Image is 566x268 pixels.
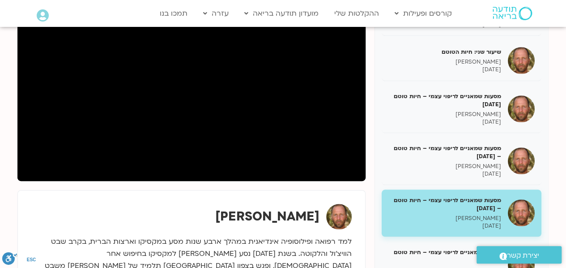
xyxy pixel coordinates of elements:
p: [PERSON_NAME] [388,111,501,118]
strong: [PERSON_NAME] [215,208,319,225]
h5: מסעות שמאניים לריפוי עצמי – חיות טוטם – [DATE] [388,248,501,264]
h5: מסעות שמאניים לריפוי עצמי – חיות טוטם – [DATE] [388,196,501,212]
img: מסעות שמאניים לריפוי עצמי – חיות טוטם – 28.7.25 [508,199,535,226]
h5: מסעות שמאניים לריפוי עצמי – חיות טוטם [DATE] [388,92,501,108]
p: [DATE] [388,170,501,178]
a: יצירת קשר [477,246,562,264]
h5: מסעות שמאניים לריפוי עצמי – חיות טוטם – [DATE] [388,144,501,160]
img: תומר פיין [326,204,352,229]
a: תמכו בנו [155,5,192,22]
p: [PERSON_NAME] [388,58,501,66]
a: מועדון תודעה בריאה [240,5,323,22]
p: [PERSON_NAME] [388,163,501,170]
img: מסעות שמאניים לריפוי עצמי – חיות טוטם 14/7/25 [508,95,535,122]
p: [DATE] [388,66,501,73]
a: ההקלטות שלי [330,5,383,22]
h5: שיעור שני: חיות הטוטם [388,48,501,56]
img: תודעה בריאה [493,7,532,20]
p: [DATE] [388,222,501,230]
img: מסעות שמאניים לריפוי עצמי – חיות טוטם – 21.7.25 [508,147,535,174]
span: יצירת קשר [507,250,539,262]
a: עזרה [199,5,233,22]
img: שיעור שני: חיות הטוטם [508,47,535,74]
p: [DATE] [388,118,501,126]
a: קורסים ופעילות [390,5,456,22]
p: [PERSON_NAME] [388,215,501,222]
